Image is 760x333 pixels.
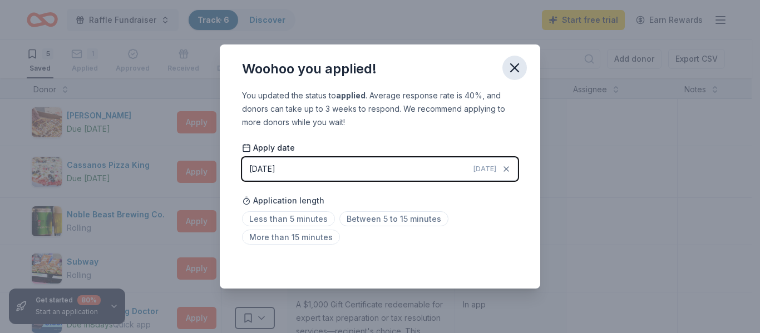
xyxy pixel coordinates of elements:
span: [DATE] [473,165,496,173]
span: More than 15 minutes [242,230,340,245]
span: Application length [242,194,324,207]
div: [DATE] [249,162,275,176]
span: Apply date [242,142,295,153]
span: Between 5 to 15 minutes [339,211,448,226]
b: applied [336,91,366,100]
button: [DATE][DATE] [242,157,518,181]
div: Woohoo you applied! [242,60,377,78]
div: You updated the status to . Average response rate is 40%, and donors can take up to 3 weeks to re... [242,89,518,129]
span: Less than 5 minutes [242,211,335,226]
